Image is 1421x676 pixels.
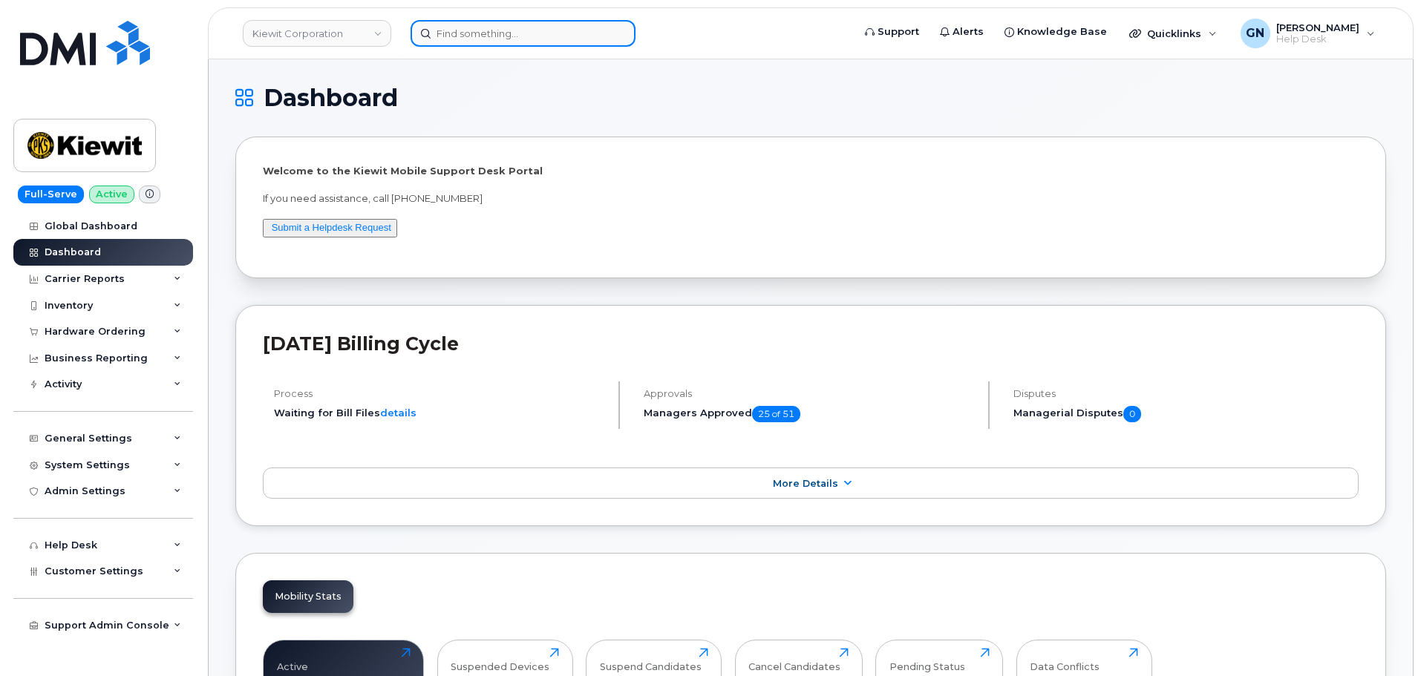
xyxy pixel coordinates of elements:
[1013,406,1359,422] h5: Managerial Disputes
[1356,611,1410,665] iframe: Messenger Launcher
[748,648,840,672] div: Cancel Candidates
[264,87,398,109] span: Dashboard
[274,388,606,399] h4: Process
[644,388,976,399] h4: Approvals
[277,648,308,672] div: Active
[1123,406,1141,422] span: 0
[263,219,397,237] button: Submit a Helpdesk Request
[263,332,1359,355] h2: [DATE] Billing Cycle
[889,648,965,672] div: Pending Status
[380,407,416,419] a: details
[263,164,1359,178] p: Welcome to the Kiewit Mobile Support Desk Portal
[752,406,800,422] span: 25 of 51
[600,648,702,672] div: Suspend Candidates
[451,648,549,672] div: Suspended Devices
[1013,388,1359,399] h4: Disputes
[1030,648,1100,672] div: Data Conflicts
[263,191,1359,206] p: If you need assistance, call [PHONE_NUMBER]
[272,222,391,233] a: Submit a Helpdesk Request
[644,406,976,422] h5: Managers Approved
[274,406,606,420] li: Waiting for Bill Files
[773,478,838,489] span: More Details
